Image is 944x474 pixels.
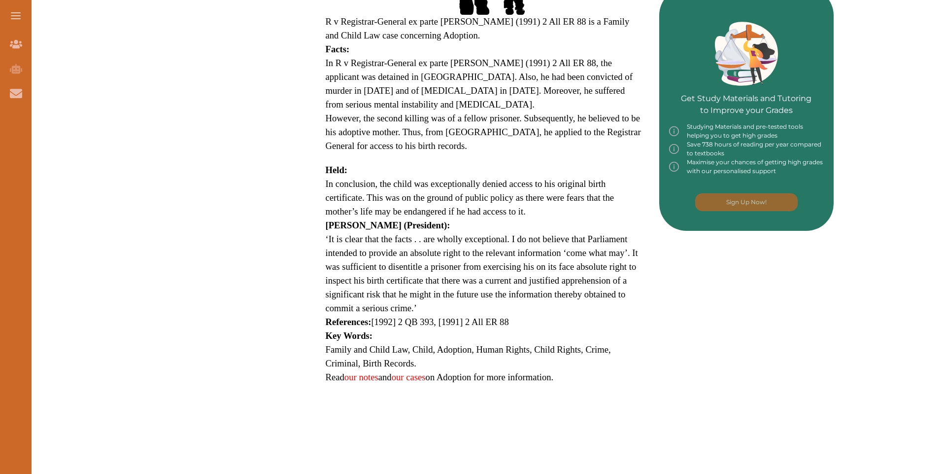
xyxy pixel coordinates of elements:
[669,122,679,140] img: info-img
[669,158,679,176] img: info-img
[681,65,811,116] p: Get Study Materials and Tutoring to Improve your Grades
[344,372,378,382] a: our notes
[669,140,824,158] div: Save 738 hours of reading per year compared to textbooks
[326,16,630,40] span: R v Registrar-General ex parte [PERSON_NAME] (1991) 2 All ER 88 is a Family and Child Law case co...
[726,198,767,207] p: Sign Up Now!
[326,58,633,109] span: In R v Registrar-General ex parte [PERSON_NAME] (1991) 2 All ER 88, the applicant was detained in...
[326,317,509,327] span: [1992] 2 QB 393, [1991] 2 All ER 88
[326,44,350,54] strong: Facts:
[326,220,450,230] strong: [PERSON_NAME] (President):
[326,179,614,217] span: In conclusion, the child was exceptionally denied access to his original birth certificate. This ...
[669,158,824,176] div: Maximise your chances of getting high grades with our personalised support
[392,372,426,382] a: our cases
[326,317,371,327] strong: References:
[669,140,679,158] img: info-img
[326,344,611,368] span: Family and Child Law, Child, Adoption, Human Rights, Child Rights, Crime, Criminal, Birth Records.
[326,330,373,341] strong: Key Words:
[695,193,798,211] button: [object Object]
[326,234,638,313] span: ‘It is clear that the facts . . are wholly exceptional. I do not believe that Parliament intended...
[326,113,641,151] span: However, the second killing was of a fellow prisoner. Subsequently, he believed to be his adoptiv...
[671,270,858,287] iframe: Reviews Badge Ribbon Widget
[669,122,824,140] div: Studying Materials and pre-tested tools helping you to get high grades
[715,22,778,86] img: Green card image
[326,372,554,382] span: Read and on Adoption for more information.
[326,165,348,175] strong: Held:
